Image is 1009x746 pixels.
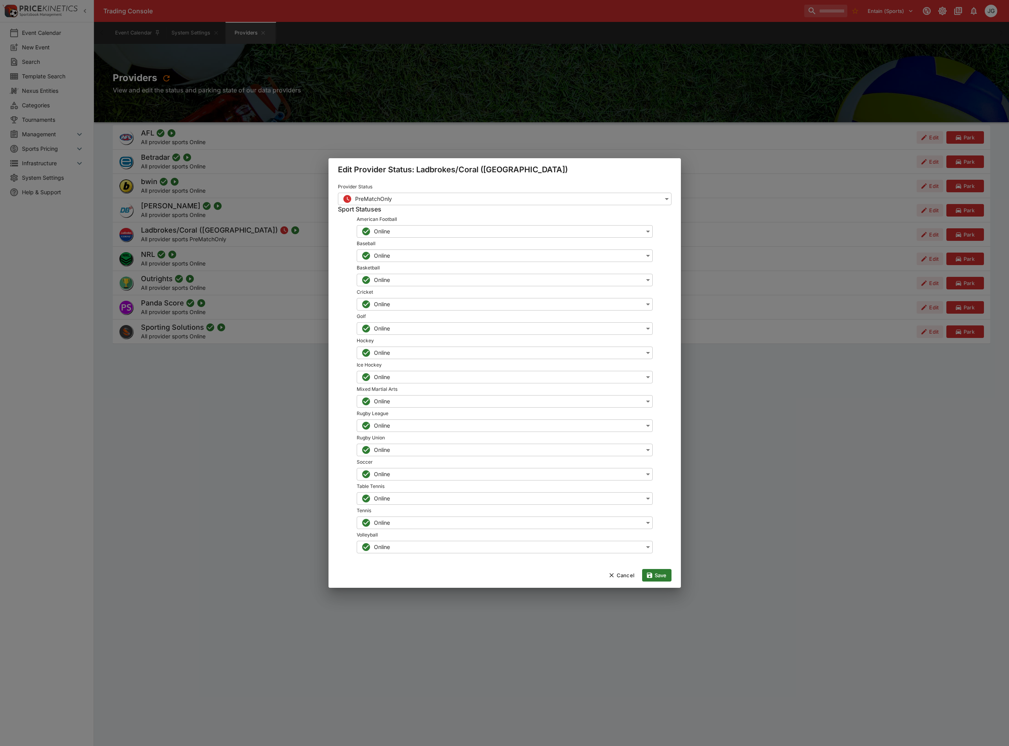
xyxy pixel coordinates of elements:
[361,372,640,382] div: Online
[642,569,671,582] button: Save
[361,518,640,527] div: Online
[357,408,653,419] label: Rugby League
[357,311,653,322] label: Golf
[329,158,681,181] div: Edit Provider Status: Ladbrokes/Coral ([GEOGRAPHIC_DATA])
[357,480,653,492] label: Table Tennis
[357,456,653,468] label: Soccer
[338,205,671,213] h6: Sport Statuses
[357,432,653,444] label: Rugby Union
[361,445,640,455] div: Online
[361,542,640,552] div: Online
[361,275,640,285] div: Online
[361,397,640,406] div: Online
[361,494,640,503] div: Online
[357,505,653,517] label: Tennis
[357,286,653,298] label: Cricket
[343,194,659,204] div: PreMatchOnly
[361,251,640,260] div: Online
[361,470,640,479] div: Online
[361,348,640,358] div: Online
[357,213,653,225] label: American Football
[361,227,640,236] div: Online
[361,324,640,333] div: Online
[357,238,653,249] label: Baseball
[361,421,640,430] div: Online
[604,569,639,582] button: Cancel
[357,359,653,371] label: Ice Hockey
[338,181,671,193] label: Provider Status
[357,262,653,274] label: Basketball
[357,383,653,395] label: Mixed Martial Arts
[357,335,653,347] label: Hockey
[361,300,640,309] div: Online
[357,529,653,541] label: Volleyball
